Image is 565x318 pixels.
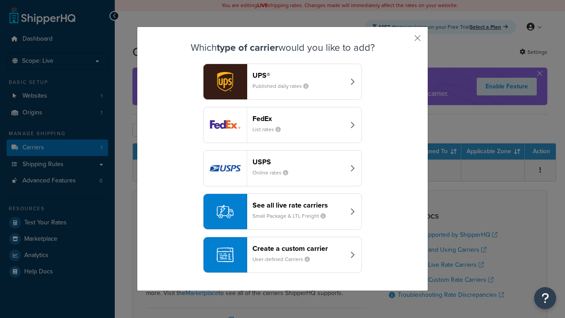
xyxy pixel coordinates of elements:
small: List rates [252,125,288,133]
header: UPS® [252,71,345,79]
small: User-defined Carriers [252,255,317,263]
small: Small Package & LTL Freight [252,212,333,220]
header: Create a custom carrier [252,244,345,253]
header: USPS [252,158,345,166]
small: Online rates [252,169,295,177]
button: fedEx logoFedExList rates [203,107,362,143]
small: Published daily rates [252,82,316,90]
img: icon-carrier-liverate-becf4550.svg [217,203,234,220]
button: ups logoUPS®Published daily rates [203,64,362,100]
h3: Which would you like to add? [159,42,406,53]
button: See all live rate carriersSmall Package & LTL Freight [203,193,362,230]
strong: type of carrier [217,40,279,55]
img: fedEx logo [203,107,247,143]
header: See all live rate carriers [252,201,345,209]
img: ups logo [203,64,247,99]
button: usps logoUSPSOnline rates [203,150,362,186]
button: Open Resource Center [534,287,556,309]
header: FedEx [252,114,345,123]
img: icon-carrier-custom-c93b8a24.svg [217,246,234,263]
button: Create a custom carrierUser-defined Carriers [203,237,362,273]
img: usps logo [203,151,247,186]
